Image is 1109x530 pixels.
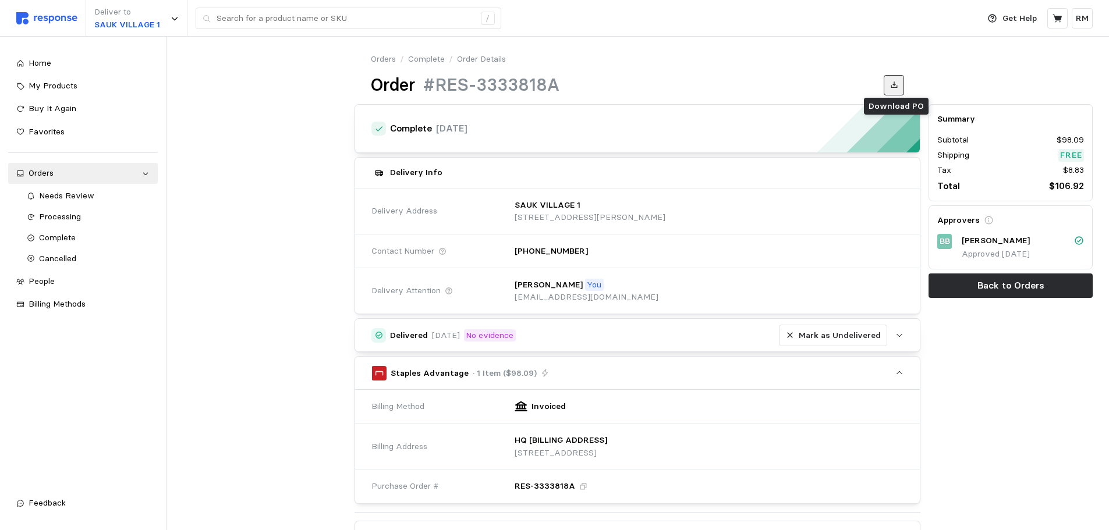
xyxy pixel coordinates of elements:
button: Mark as Undelivered [779,325,887,347]
div: Orders [29,167,137,180]
h5: Delivery Info [390,166,442,179]
h4: Complete [390,122,432,136]
p: Order Details [457,53,506,66]
span: Complete [39,232,76,243]
span: Delivery Attention [371,284,441,297]
p: [DATE] [432,329,460,342]
div: / [481,12,495,26]
p: Free [1060,149,1082,162]
a: Home [8,53,158,74]
button: Staples Advantage· 1 Item ($98.09) [355,357,920,389]
p: [STREET_ADDRESS] [515,447,607,460]
span: Billing Method [371,400,424,413]
p: Approved [DATE] [962,248,1084,261]
p: $106.92 [1049,179,1084,193]
span: Home [29,58,51,68]
a: Needs Review [19,186,158,207]
p: SAUK VILLAGE 1 [94,19,160,31]
p: Shipping [937,149,969,162]
p: RM [1076,12,1089,25]
p: [DATE] [436,121,467,136]
span: Billing Address [371,440,427,453]
span: Buy It Again [29,103,76,113]
p: $98.09 [1057,134,1084,147]
p: SAUK VILLAGE 1 [515,199,580,212]
p: [PERSON_NAME] [962,234,1030,247]
p: Subtotal [937,134,969,147]
span: Delivery Address [371,205,437,218]
span: Contact Number [371,245,434,258]
a: People [8,271,158,292]
p: · 1 Item ($98.09) [473,367,537,380]
h5: Approvers [937,214,980,226]
a: My Products [8,76,158,97]
div: Staples Advantage· 1 Item ($98.09) [355,390,920,503]
p: You [587,279,601,291]
p: Deliver to [94,6,160,19]
a: Complete [408,53,445,66]
span: Processing [39,211,81,222]
p: No evidence [466,329,513,342]
p: / [400,53,404,66]
a: Buy It Again [8,98,158,119]
a: Billing Methods [8,294,158,315]
span: Billing Methods [29,298,86,309]
a: Processing [19,207,158,227]
a: Cancelled [19,248,158,269]
a: Favorites [8,122,158,143]
p: Total [937,179,960,193]
a: Orders [8,163,158,184]
span: My Products [29,80,77,91]
p: HQ [BILLING ADDRESS] [515,434,607,447]
p: [PERSON_NAME] [515,279,583,291]
p: [PHONE_NUMBER] [515,245,588,258]
button: Get Help [981,8,1044,30]
button: RM [1072,8,1093,29]
span: Cancelled [39,253,76,264]
p: BB [940,235,950,248]
h1: Order [371,74,415,97]
p: / [449,53,453,66]
img: svg%3e [16,12,77,24]
p: $8.83 [1063,164,1084,177]
p: Invoiced [532,400,566,413]
h1: #RES-3333818A [423,74,559,97]
button: Delivered[DATE]No evidenceMark as Undelivered [355,319,920,351]
p: Staples Advantage [391,367,469,380]
span: Favorites [29,126,65,137]
a: Complete [19,227,158,248]
p: Tax [937,164,951,177]
p: Mark as Undelivered [799,329,881,342]
span: People [29,276,55,286]
span: Purchase Order # [371,480,439,493]
span: Feedback [29,497,66,508]
h5: Summary [937,113,1084,125]
h5: Delivered [390,329,428,342]
button: Back to Orders [929,273,1093,298]
p: Back to Orders [977,278,1044,293]
input: Search for a product name or SKU [217,8,474,29]
p: [EMAIL_ADDRESS][DOMAIN_NAME] [515,291,658,304]
a: Orders [371,53,396,66]
p: RES-3333818A [515,480,575,493]
p: Get Help [1002,12,1037,25]
button: Feedback [8,493,158,514]
p: [STREET_ADDRESS][PERSON_NAME] [515,211,665,224]
span: Needs Review [39,190,94,201]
